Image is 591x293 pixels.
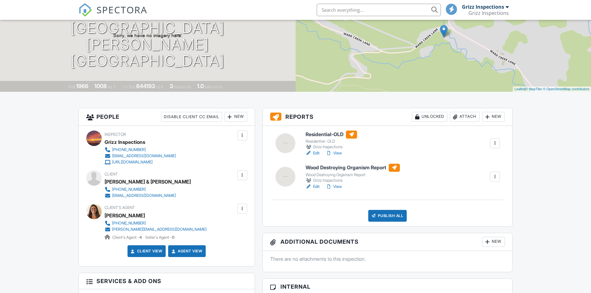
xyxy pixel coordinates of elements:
h6: Wood Destroying Organism Report [306,164,400,172]
a: [PHONE_NUMBER] [105,186,186,193]
a: SPECTORA [78,8,147,21]
a: Edit [306,150,320,156]
span: Lot Size [122,84,135,89]
a: [PERSON_NAME][EMAIL_ADDRESS][DOMAIN_NAME] [105,226,207,233]
div: Grizz Inspections [462,4,504,10]
a: [EMAIL_ADDRESS][DOMAIN_NAME] [105,193,186,199]
div: [EMAIL_ADDRESS][DOMAIN_NAME] [112,193,176,198]
div: | [513,87,591,92]
a: View [326,150,342,156]
span: Inspector [105,132,126,137]
div: [PHONE_NUMBER] [112,147,146,152]
h3: Additional Documents [263,233,513,251]
div: New [482,112,505,122]
a: [PHONE_NUMBER] [105,220,207,226]
a: [EMAIL_ADDRESS][DOMAIN_NAME] [105,153,176,159]
div: 1008 [94,83,107,89]
span: Seller's Agent - [145,235,174,240]
h1: [GEOGRAPHIC_DATA][PERSON_NAME] [GEOGRAPHIC_DATA] [10,20,286,69]
a: [PHONE_NUMBER] [105,147,176,153]
p: There are no attachments to this inspection. [270,255,505,262]
div: New [482,237,505,247]
div: New [225,112,247,122]
span: sq.ft. [156,84,164,89]
span: sq. ft. [108,84,116,89]
a: © OpenStreetMap contributors [543,87,589,91]
span: SPECTORA [96,3,147,16]
div: Attach [450,112,480,122]
a: Leaflet [514,87,525,91]
span: Client [105,172,118,176]
a: Residential-OLD Residential- OLD Grizz Inspections [306,131,357,150]
div: Publish All [368,210,407,222]
div: 844193 [136,83,155,89]
div: [URL][DOMAIN_NAME] [112,160,153,165]
a: Client View [130,248,163,254]
h6: Residential-OLD [306,131,357,139]
div: [PHONE_NUMBER] [112,221,146,226]
div: [PERSON_NAME][EMAIL_ADDRESS][DOMAIN_NAME] [112,227,207,232]
img: The Best Home Inspection Software - Spectora [78,3,92,17]
span: Built [68,84,75,89]
a: [URL][DOMAIN_NAME] [105,159,176,165]
a: Edit [306,184,320,190]
a: © MapTiler [526,87,542,91]
div: Unlocked [412,112,447,122]
div: 1.0 [197,83,204,89]
span: Client's Agent - [112,235,143,240]
div: Grizz Inspections [468,10,509,16]
div: Residential- OLD [306,139,357,144]
div: 1966 [76,83,88,89]
a: View [326,184,342,190]
div: Disable Client CC Email [161,112,222,122]
span: bathrooms [205,84,222,89]
input: Search everything... [317,4,441,16]
span: Client's Agent [105,205,135,210]
h3: People [79,108,255,126]
div: [PHONE_NUMBER] [112,187,146,192]
span: bedrooms [174,84,191,89]
a: Agent View [170,248,202,254]
a: Wood Destroying Organism Report Wood Destroying Organism Report Grizz Inspections [306,164,400,184]
div: Grizz Inspections [105,137,145,147]
strong: 0 [172,235,174,240]
h3: Services & Add ons [79,273,255,289]
a: [PERSON_NAME] [105,211,145,220]
div: Grizz Inspections [306,177,400,184]
div: Wood Destroying Organism Report [306,172,400,177]
div: Grizz Inspections [306,144,357,150]
div: [PERSON_NAME] & [PERSON_NAME] [105,177,191,186]
strong: 4 [139,235,142,240]
h3: Reports [263,108,513,126]
div: [EMAIL_ADDRESS][DOMAIN_NAME] [112,153,176,158]
div: 3 [170,83,173,89]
